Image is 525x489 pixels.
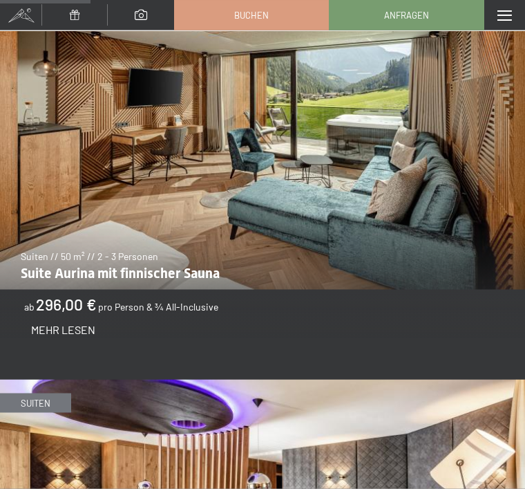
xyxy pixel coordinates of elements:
[384,9,429,21] span: Anfragen
[234,9,269,21] span: Buchen
[24,301,35,313] span: ab
[98,301,218,313] span: pro Person & ¾ All-Inclusive
[31,323,95,336] span: Mehr Lesen
[330,1,483,30] a: Anfragen
[31,327,95,335] a: Mehr Lesen
[175,1,328,30] a: Buchen
[36,295,97,314] b: 296,00 €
